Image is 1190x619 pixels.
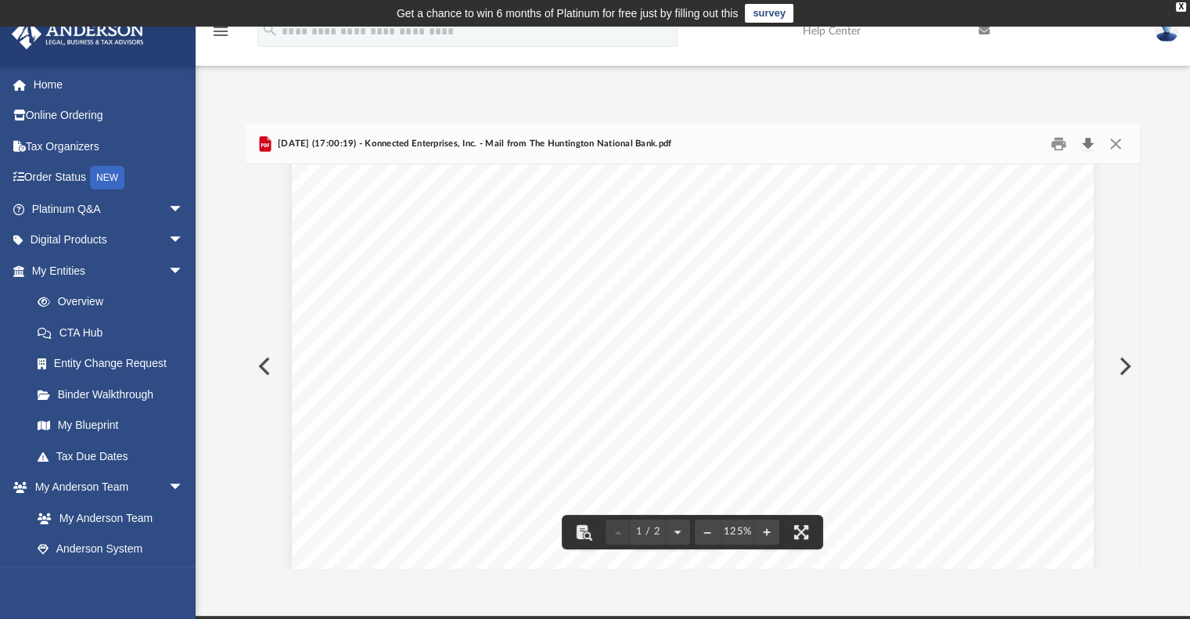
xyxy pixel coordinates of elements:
img: Anderson Advisors Platinum Portal [7,19,149,49]
a: My Blueprint [22,410,200,441]
button: Enter fullscreen [784,515,818,549]
a: CTA Hub [22,317,207,348]
span: arrow_drop_down [168,193,200,225]
div: Get a chance to win 6 months of Platinum for free just by filling out this [397,4,739,23]
span: arrow_drop_down [168,472,200,504]
button: Close [1102,131,1130,156]
a: Tax Due Dates [22,441,207,472]
span: arrow_drop_down [168,255,200,287]
button: Previous File [246,344,280,388]
span: [DATE] (17:00:19) - Konnected Enterprises, Inc. - Mail from The Huntington National Bank.pdf [275,137,672,151]
button: Toggle findbar [566,515,601,549]
a: Overview [22,286,207,318]
a: Binder Walkthrough [22,379,207,410]
a: survey [745,4,793,23]
div: NEW [90,166,124,189]
i: menu [211,22,230,41]
a: Online Ordering [11,100,207,131]
a: Entity Change Request [22,348,207,380]
button: Next page [665,515,690,549]
button: Download [1074,131,1102,156]
img: User Pic [1155,20,1178,42]
button: Next File [1106,344,1141,388]
div: Current zoom level [720,527,754,537]
button: Zoom in [754,515,779,549]
span: 1 / 2 [631,527,665,537]
a: My Anderson Teamarrow_drop_down [11,472,200,503]
a: My Entitiesarrow_drop_down [11,255,207,286]
button: Zoom out [695,515,720,549]
div: close [1176,2,1186,12]
a: Order StatusNEW [11,162,207,194]
div: File preview [246,164,1141,568]
a: Platinum Q&Aarrow_drop_down [11,193,207,225]
a: Digital Productsarrow_drop_down [11,225,207,256]
span: arrow_drop_down [168,225,200,257]
a: Tax Organizers [11,131,207,162]
a: Anderson System [22,534,200,565]
i: search [261,21,279,38]
div: Preview [246,124,1141,569]
a: Home [11,69,207,100]
a: My Anderson Team [22,502,192,534]
div: Document Viewer [246,164,1141,568]
a: Client Referrals [22,564,200,596]
a: menu [211,30,230,41]
button: Print [1043,131,1074,156]
button: 1 / 2 [631,515,665,549]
